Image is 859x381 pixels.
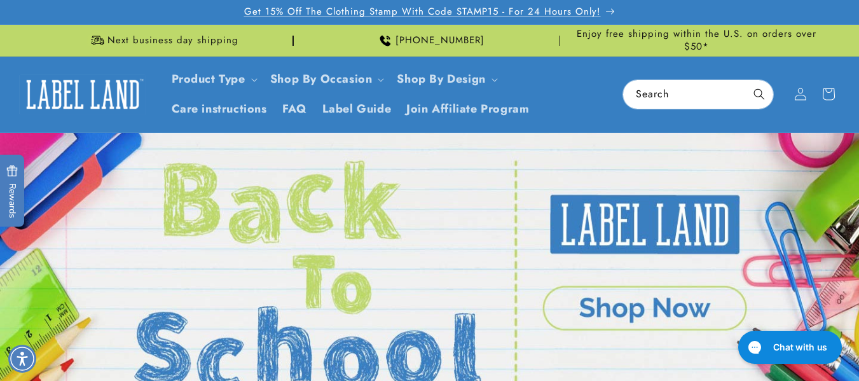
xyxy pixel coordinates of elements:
[395,34,484,47] span: [PHONE_NUMBER]
[397,71,485,87] a: Shop By Design
[107,34,238,47] span: Next business day shipping
[315,94,399,124] a: Label Guide
[299,25,561,56] div: Announcement
[270,72,373,87] span: Shop By Occasion
[19,74,146,114] img: Label Land
[732,326,846,368] iframe: Gorgias live chat messenger
[32,25,294,56] div: Announcement
[6,165,18,218] span: Rewards
[322,102,392,116] span: Label Guide
[15,70,151,119] a: Label Land
[8,345,36,373] div: Accessibility Menu
[164,94,275,124] a: Care instructions
[244,6,601,18] span: Get 15% Off The Clothing Stamp With Code STAMP15 - For 24 Hours Only!
[565,25,827,56] div: Announcement
[406,102,529,116] span: Join Affiliate Program
[389,64,502,94] summary: Shop By Design
[275,94,315,124] a: FAQ
[565,28,827,53] span: Enjoy free shipping within the U.S. on orders over $50*
[172,71,245,87] a: Product Type
[399,94,537,124] a: Join Affiliate Program
[745,80,773,108] button: Search
[172,102,267,116] span: Care instructions
[263,64,390,94] summary: Shop By Occasion
[282,102,307,116] span: FAQ
[164,64,263,94] summary: Product Type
